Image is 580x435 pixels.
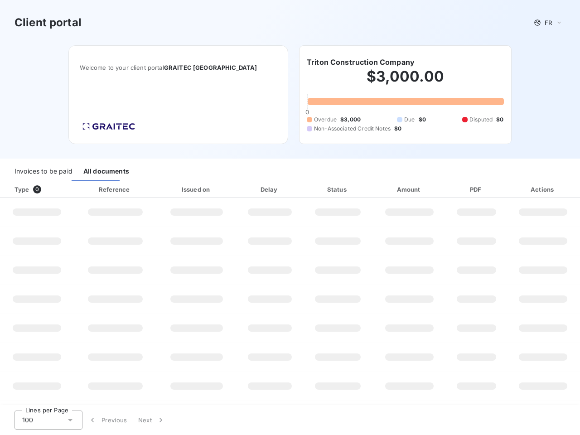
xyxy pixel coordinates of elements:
[33,185,41,193] span: 0
[307,57,415,68] h6: Triton Construction Company
[22,416,33,425] span: 100
[374,185,445,194] div: Amount
[508,185,578,194] div: Actions
[133,411,171,430] button: Next
[340,116,361,124] span: $3,000
[496,116,503,124] span: $0
[394,125,401,133] span: $0
[83,162,129,181] div: All documents
[448,185,504,194] div: PDF
[307,68,504,95] h2: $3,000.00
[82,411,133,430] button: Previous
[9,185,72,194] div: Type
[419,116,426,124] span: $0
[314,125,391,133] span: Non-Associated Credit Notes
[314,116,337,124] span: Overdue
[469,116,493,124] span: Disputed
[14,14,82,31] h3: Client portal
[238,185,301,194] div: Delay
[305,185,371,194] div: Status
[164,64,257,71] span: GRAITEC [GEOGRAPHIC_DATA]
[159,185,235,194] div: Issued on
[305,108,309,116] span: 0
[14,162,72,181] div: Invoices to be paid
[80,64,277,71] span: Welcome to your client portal
[545,19,552,26] span: FR
[404,116,415,124] span: Due
[80,120,138,133] img: Company logo
[99,186,130,193] div: Reference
